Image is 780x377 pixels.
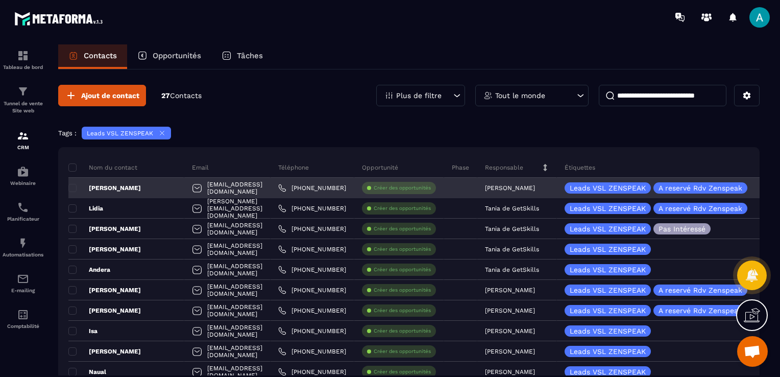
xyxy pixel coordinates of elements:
img: email [17,273,29,285]
a: [PHONE_NUMBER] [278,245,346,253]
img: accountant [17,309,29,321]
img: formation [17,50,29,62]
p: Étiquettes [565,163,595,172]
p: Leads VSL ZENSPEAK [570,184,646,192]
img: formation [17,85,29,98]
a: Opportunités [127,44,211,69]
p: Créer des opportunités [374,327,431,335]
p: [PERSON_NAME] [485,348,535,355]
img: automations [17,237,29,249]
a: schedulerschedulerPlanificateur [3,194,43,229]
a: [PHONE_NUMBER] [278,286,346,294]
a: accountantaccountantComptabilité [3,301,43,337]
p: Naual [68,368,106,376]
img: automations [17,166,29,178]
p: Plus de filtre [396,92,442,99]
p: Téléphone [278,163,309,172]
p: Tania de GetSkills [485,225,539,232]
p: Tania de GetSkills [485,266,539,273]
p: Leads VSL ZENSPEAK [570,246,646,253]
p: A reservé Rdv Zenspeak [659,287,742,294]
span: Ajout de contact [81,90,139,101]
p: Créer des opportunités [374,348,431,355]
p: Leads VSL ZENSPEAK [570,348,646,355]
a: [PHONE_NUMBER] [278,266,346,274]
a: Contacts [58,44,127,69]
p: Tania de GetSkills [485,205,539,212]
a: automationsautomationsAutomatisations [3,229,43,265]
p: Tania de GetSkills [485,246,539,253]
p: [PERSON_NAME] [485,307,535,314]
p: Leads VSL ZENSPEAK [570,225,646,232]
p: Créer des opportunités [374,368,431,375]
p: Opportunités [153,51,201,60]
p: A reservé Rdv Zenspeak [659,184,742,192]
a: formationformationTunnel de vente Site web [3,78,43,122]
p: Leads VSL ZENSPEAK [570,327,646,335]
p: CRM [3,145,43,150]
a: formationformationTableau de bord [3,42,43,78]
p: A reservé Rdv Zenspeak [659,307,742,314]
p: Créer des opportunités [374,205,431,212]
p: E-mailing [3,288,43,293]
p: Leads VSL ZENSPEAK [570,266,646,273]
p: [PERSON_NAME] [485,287,535,294]
p: A reservé Rdv Zenspeak [659,205,742,212]
p: Nom du contact [68,163,137,172]
a: formationformationCRM [3,122,43,158]
a: [PHONE_NUMBER] [278,347,346,356]
p: Contacts [84,51,117,60]
p: Andera [68,266,110,274]
p: Tableau de bord [3,64,43,70]
a: [PHONE_NUMBER] [278,327,346,335]
p: Email [192,163,209,172]
p: 27 [161,91,202,101]
p: Créer des opportunités [374,246,431,253]
img: formation [17,130,29,142]
p: Leads VSL ZENSPEAK [570,287,646,294]
p: [PERSON_NAME] [68,286,141,294]
p: Tags : [58,129,77,137]
p: [PERSON_NAME] [68,184,141,192]
p: Opportunité [362,163,398,172]
p: Tunnel de vente Site web [3,100,43,114]
p: Leads VSL ZENSPEAK [570,307,646,314]
p: Créer des opportunités [374,266,431,273]
img: scheduler [17,201,29,214]
div: Ouvrir le chat [737,336,768,367]
p: Responsable [485,163,523,172]
p: Créer des opportunités [374,184,431,192]
p: Pas Intéressé [659,225,705,232]
p: Isa [68,327,97,335]
p: [PERSON_NAME] [485,327,535,335]
p: Leads VSL ZENSPEAK [87,130,153,137]
p: [PERSON_NAME] [68,307,141,315]
p: Planificateur [3,216,43,222]
img: logo [14,9,106,28]
p: Créer des opportunités [374,307,431,314]
a: Tâches [211,44,273,69]
p: Webinaire [3,180,43,186]
p: [PERSON_NAME] [485,184,535,192]
a: emailemailE-mailing [3,265,43,301]
p: Leads VSL ZENSPEAK [570,368,646,375]
span: Contacts [170,91,202,100]
p: Tout le monde [495,92,545,99]
button: Ajout de contact [58,85,146,106]
a: [PHONE_NUMBER] [278,368,346,376]
a: [PHONE_NUMBER] [278,307,346,315]
a: [PHONE_NUMBER] [278,225,346,233]
a: [PHONE_NUMBER] [278,204,346,213]
p: Automatisations [3,252,43,257]
p: Phase [452,163,469,172]
p: [PERSON_NAME] [485,368,535,375]
p: Créer des opportunités [374,287,431,294]
p: [PERSON_NAME] [68,225,141,233]
p: Leads VSL ZENSPEAK [570,205,646,212]
p: Comptabilité [3,323,43,329]
p: Tâches [237,51,263,60]
p: [PERSON_NAME] [68,245,141,253]
a: [PHONE_NUMBER] [278,184,346,192]
p: Lidia [68,204,103,213]
a: automationsautomationsWebinaire [3,158,43,194]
